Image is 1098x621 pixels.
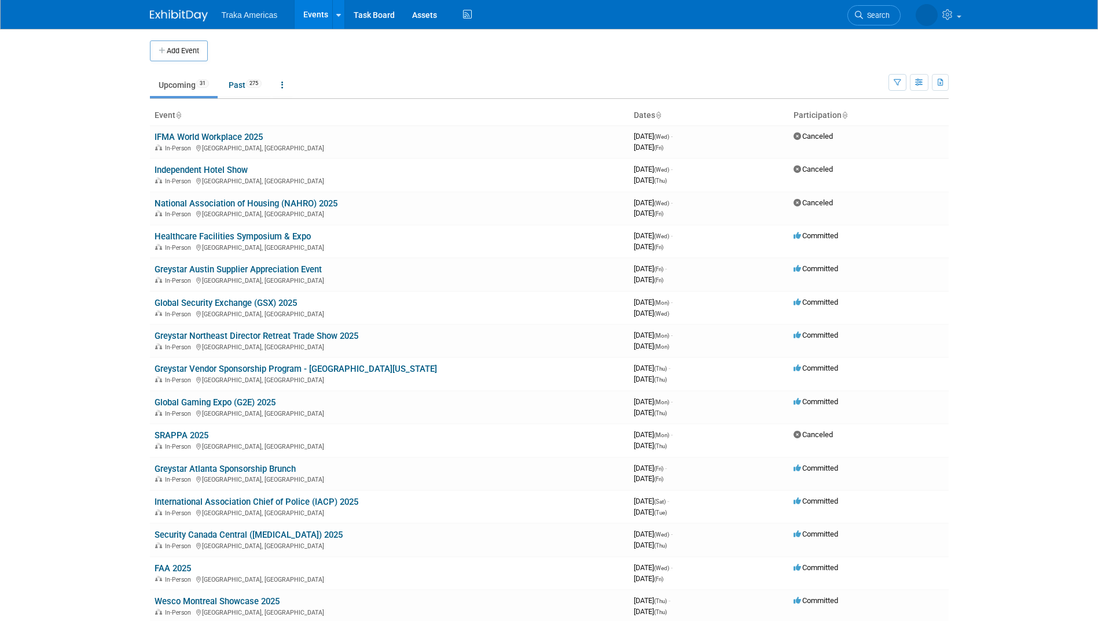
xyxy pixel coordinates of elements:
span: In-Person [165,576,194,583]
span: [DATE] [634,209,663,217]
span: Committed [794,264,838,273]
span: In-Person [165,145,194,152]
span: [DATE] [634,430,673,439]
span: [DATE] [634,563,673,572]
a: Sort by Start Date [655,110,661,120]
div: [GEOGRAPHIC_DATA], [GEOGRAPHIC_DATA] [155,143,625,152]
span: Committed [794,364,838,372]
th: Participation [789,106,949,125]
a: Sort by Event Name [175,110,181,120]
span: In-Person [165,443,194,450]
span: 275 [246,79,262,88]
span: Committed [794,596,838,605]
span: In-Person [165,476,194,483]
div: [GEOGRAPHIC_DATA], [GEOGRAPHIC_DATA] [155,375,625,384]
span: [DATE] [634,508,667,516]
a: National Association of Housing (NAHRO) 2025 [155,198,337,209]
img: In-Person Event [155,178,162,183]
span: [DATE] [634,298,673,306]
img: In-Person Event [155,145,162,150]
a: Greystar Northeast Director Retreat Trade Show 2025 [155,331,358,341]
span: [DATE] [634,530,673,538]
div: [GEOGRAPHIC_DATA], [GEOGRAPHIC_DATA] [155,474,625,483]
span: [DATE] [634,331,673,339]
span: In-Person [165,244,194,252]
a: Greystar Atlanta Sponsorship Brunch [155,464,296,474]
span: (Wed) [654,233,669,239]
span: (Mon) [654,300,669,306]
span: (Tue) [654,509,667,516]
span: [DATE] [634,541,667,549]
span: (Wed) [654,565,669,571]
div: [GEOGRAPHIC_DATA], [GEOGRAPHIC_DATA] [155,209,625,218]
span: - [671,198,673,207]
a: Independent Hotel Show [155,165,248,175]
a: Wesco Montreal Showcase 2025 [155,596,280,607]
span: (Fri) [654,145,663,151]
span: In-Person [165,410,194,417]
span: - [671,298,673,306]
span: Committed [794,530,838,538]
span: In-Person [165,178,194,185]
th: Dates [629,106,789,125]
a: Past275 [220,74,270,96]
span: - [669,596,670,605]
span: 31 [196,79,209,88]
span: [DATE] [634,408,667,417]
span: (Wed) [654,200,669,206]
span: [DATE] [634,441,667,450]
a: Greystar Vendor Sponsorship Program - [GEOGRAPHIC_DATA][US_STATE] [155,364,437,374]
span: [DATE] [634,132,673,141]
span: In-Person [165,310,194,318]
span: - [669,364,670,372]
span: (Thu) [654,365,667,372]
span: In-Person [165,343,194,351]
img: In-Person Event [155,277,162,283]
span: [DATE] [634,574,663,583]
a: Upcoming31 [150,74,218,96]
img: In-Person Event [155,476,162,482]
span: In-Person [165,509,194,517]
a: FAA 2025 [155,563,191,574]
span: [DATE] [634,596,670,605]
div: [GEOGRAPHIC_DATA], [GEOGRAPHIC_DATA] [155,441,625,450]
a: IFMA World Workplace 2025 [155,132,263,142]
span: - [671,430,673,439]
span: (Mon) [654,343,669,350]
img: In-Person Event [155,443,162,449]
span: (Fri) [654,476,663,482]
button: Add Event [150,40,208,61]
img: In-Person Event [155,609,162,615]
span: Search [863,11,890,20]
span: [DATE] [634,364,670,372]
span: (Fri) [654,576,663,582]
span: [DATE] [634,474,663,483]
span: (Thu) [654,609,667,615]
span: - [665,464,667,472]
span: Committed [794,397,838,406]
img: Danny Garrido [916,4,938,26]
span: (Fri) [654,277,663,283]
span: (Mon) [654,399,669,405]
span: [DATE] [634,198,673,207]
span: - [671,132,673,141]
img: In-Person Event [155,310,162,316]
span: (Wed) [654,134,669,140]
span: - [671,231,673,240]
span: Committed [794,298,838,306]
span: [DATE] [634,464,667,472]
span: (Wed) [654,167,669,173]
span: In-Person [165,210,194,218]
span: Canceled [794,165,833,173]
span: In-Person [165,542,194,550]
span: (Thu) [654,376,667,383]
div: [GEOGRAPHIC_DATA], [GEOGRAPHIC_DATA] [155,541,625,550]
span: (Wed) [654,310,669,317]
span: [DATE] [634,397,673,406]
span: - [671,530,673,538]
a: Healthcare Facilities Symposium & Expo [155,231,311,242]
span: [DATE] [634,143,663,151]
span: - [667,497,669,505]
a: Security Canada Central ([MEDICAL_DATA]) 2025 [155,530,343,540]
div: [GEOGRAPHIC_DATA], [GEOGRAPHIC_DATA] [155,574,625,583]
